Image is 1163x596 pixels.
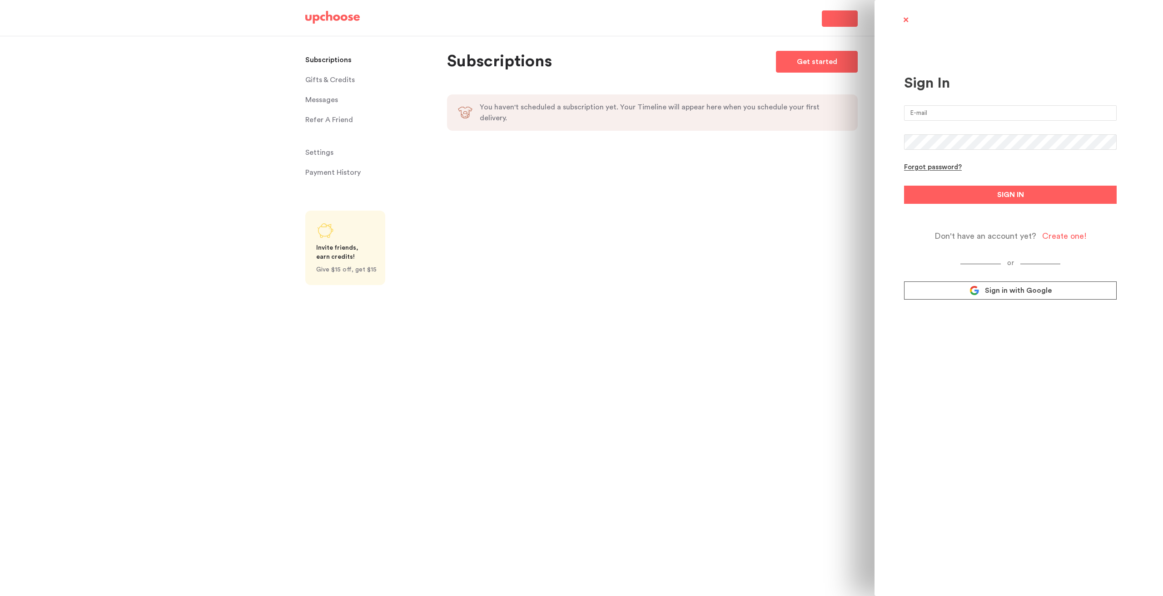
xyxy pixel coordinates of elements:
[997,189,1024,200] span: SIGN IN
[985,286,1052,295] span: Sign in with Google
[904,186,1117,204] button: SIGN IN
[904,163,962,172] div: Forgot password?
[904,105,1117,121] input: E-mail
[1042,231,1087,241] div: Create one!
[904,281,1117,300] a: Sign in with Google
[1001,260,1020,266] span: or
[934,231,1036,241] span: Don't have an account yet?
[904,74,1117,92] div: Sign In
